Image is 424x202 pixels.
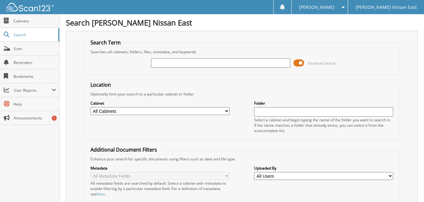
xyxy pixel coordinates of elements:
label: Metadata [90,165,229,171]
label: Cabinet [90,101,229,106]
span: [PERSON_NAME] Nissan East [356,5,417,9]
span: Scan [14,46,56,51]
div: All metadata fields are searched by default. Select a cabinet with metadata to enable filtering b... [90,181,229,197]
a: here [97,191,105,197]
span: Search [14,32,55,38]
div: Enhance your search for specific documents using filters such as date and file type. [87,156,396,162]
span: Cabinets [14,18,56,24]
span: [PERSON_NAME] [299,5,334,9]
legend: Search Term [87,39,124,46]
img: scan123-logo-white.svg [6,3,54,11]
div: 1 [52,116,57,121]
label: Uploaded By [254,165,393,171]
div: Optionally limit your search to a particular cabinet or folder [87,91,396,97]
span: Announcements [14,115,56,121]
legend: Additional Document Filters [87,146,160,153]
span: Advanced Search [308,61,336,66]
span: Help [14,101,56,107]
label: Folder [254,101,393,106]
span: Reminders [14,60,56,65]
h1: Search [PERSON_NAME] Nissan East [66,17,418,28]
span: User Reports [14,88,52,93]
legend: Location [87,81,114,88]
div: Select a cabinet and begin typing the name of the folder you want to search in. If the name match... [254,117,393,133]
div: Searches all cabinets, folders, files, metadata, and keywords [87,49,396,55]
span: Bookmarks [14,74,56,79]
